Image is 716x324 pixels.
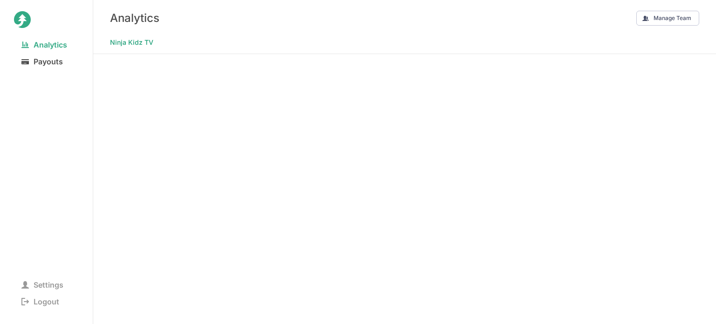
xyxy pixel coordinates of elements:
[14,38,75,51] span: Analytics
[14,295,67,308] span: Logout
[110,11,159,25] h3: Analytics
[636,11,699,26] button: Manage Team
[110,36,153,49] span: Ninja Kidz TV
[14,278,71,291] span: Settings
[14,55,70,68] span: Payouts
